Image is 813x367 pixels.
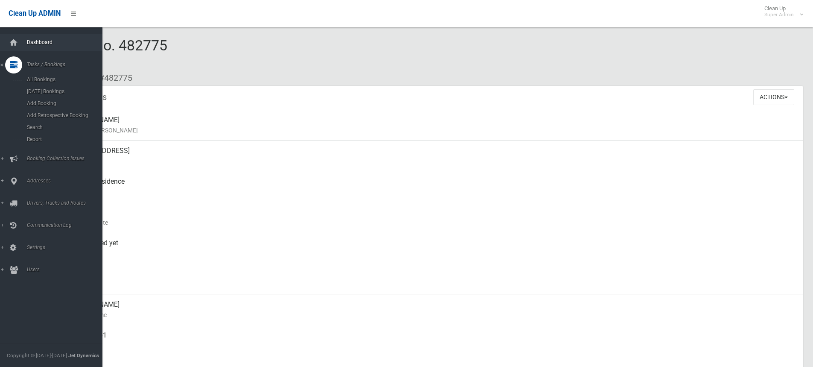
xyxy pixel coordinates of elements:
span: Booking No. 482775 [38,37,167,70]
div: [PERSON_NAME] [68,110,796,141]
div: [DATE] [68,264,796,294]
span: Addresses [24,178,109,184]
strong: Jet Dynamics [68,352,99,358]
small: Contact Name [68,310,796,320]
small: Pickup Point [68,187,796,197]
span: Clean Up [760,5,802,18]
span: Add Booking [24,100,102,106]
span: Users [24,267,109,273]
span: Drivers, Trucks and Routes [24,200,109,206]
span: Settings [24,244,109,250]
span: Copyright © [DATE]-[DATE] [7,352,67,358]
span: Search [24,124,102,130]
small: Collection Date [68,217,796,228]
div: Front of Residence [68,171,796,202]
div: [PERSON_NAME] [68,294,796,325]
small: Super Admin [764,12,794,18]
span: Communication Log [24,222,109,228]
span: Add Retrospective Booking [24,112,102,118]
li: #482775 [93,70,132,86]
small: Zone [68,279,796,289]
small: Address [68,156,796,166]
small: Name of [PERSON_NAME] [68,125,796,135]
span: Clean Up ADMIN [9,9,61,18]
div: [STREET_ADDRESS] [68,141,796,171]
span: Booking Collection Issues [24,156,109,161]
span: All Bookings [24,76,102,82]
span: Dashboard [24,39,109,45]
div: [DATE] [68,202,796,233]
small: Collected At [68,248,796,258]
button: Actions [753,89,794,105]
span: Tasks / Bookings [24,62,109,68]
small: Mobile [68,341,796,351]
span: Report [24,136,102,142]
div: Not collected yet [68,233,796,264]
div: 0434072261 [68,325,796,356]
span: [DATE] Bookings [24,88,102,94]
